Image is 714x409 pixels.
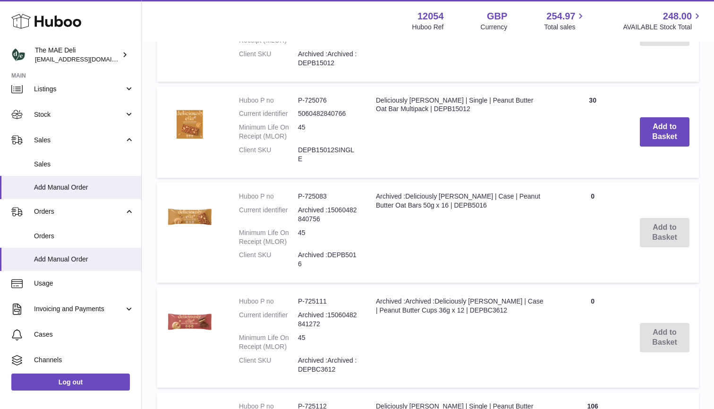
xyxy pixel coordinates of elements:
span: Channels [34,356,134,365]
img: logistics@deliciouslyella.com [11,48,25,62]
span: Total sales [544,23,586,32]
dt: Huboo P no [239,297,298,306]
span: Add Manual Order [34,255,134,264]
dd: 45 [298,333,357,351]
dt: Client SKU [239,356,298,374]
dt: Client SKU [239,50,298,68]
strong: GBP [487,10,507,23]
dd: DEPB15012SINGLE [298,146,357,164]
strong: 12054 [417,10,444,23]
span: Cases [34,330,134,339]
a: 254.97 Total sales [544,10,586,32]
span: Sales [34,160,134,169]
td: Archived :Deliciously [PERSON_NAME] | Case | Peanut Butter Oat Bars 50g x 16 | DEPB5016 [366,183,555,283]
dt: Client SKU [239,251,298,269]
span: Sales [34,136,124,145]
button: Add to Basket [640,117,689,147]
span: Usage [34,279,134,288]
img: Archived :Deliciously Ella | Case | Peanut Butter Oat Bars 50g x 16 | DEPB5016 [166,192,213,239]
img: Archived :Archived :Deliciously Ella | Case | Peanut Butter Cups 36g x 12 | DEPBC3612 [166,297,213,344]
dd: Archived :15060482841272 [298,311,357,329]
dd: Archived :Archived :DEPBC3612 [298,356,357,374]
dt: Client SKU [239,146,298,164]
dd: Archived :DEPB5016 [298,251,357,269]
span: Invoicing and Payments [34,305,124,313]
span: Stock [34,110,124,119]
dt: Current identifier [239,311,298,329]
td: 0 [555,287,630,388]
dt: Minimum Life On Receipt (MLOR) [239,333,298,351]
dt: Huboo P no [239,192,298,201]
dt: Minimum Life On Receipt (MLOR) [239,123,298,141]
span: [EMAIL_ADDRESS][DOMAIN_NAME] [35,55,139,63]
dd: 45 [298,123,357,141]
span: 248.00 [663,10,692,23]
div: The MAE Deli [35,46,120,64]
dt: Minimum Life On Receipt (MLOR) [239,228,298,246]
dd: P-725076 [298,96,357,105]
span: Add Manual Order [34,183,134,192]
div: Currency [481,23,508,32]
dd: Archived :15060482840756 [298,206,357,224]
dt: Current identifier [239,206,298,224]
a: Log out [11,374,130,391]
dt: Huboo P no [239,96,298,105]
span: Orders [34,232,134,241]
a: 248.00 AVAILABLE Stock Total [623,10,703,32]
img: Deliciously Ella | Single | Peanut Butter Oat Bar Multipack | DEPB15012 [166,96,213,143]
dd: 5060482840766 [298,109,357,118]
td: 30 [555,87,630,178]
dt: Current identifier [239,109,298,118]
span: AVAILABLE Stock Total [623,23,703,32]
td: Archived :Archived :Deliciously [PERSON_NAME] | Case | Peanut Butter Cups 36g x 12 | DEPBC3612 [366,287,555,388]
span: Listings [34,85,124,94]
td: Deliciously [PERSON_NAME] | Single | Peanut Butter Oat Bar Multipack | DEPB15012 [366,87,555,178]
dd: 45 [298,228,357,246]
span: 254.97 [546,10,575,23]
span: Orders [34,207,124,216]
dd: P-725111 [298,297,357,306]
dd: P-725083 [298,192,357,201]
div: Huboo Ref [412,23,444,32]
dd: Archived :Archived :DEPB15012 [298,50,357,68]
td: 0 [555,183,630,283]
